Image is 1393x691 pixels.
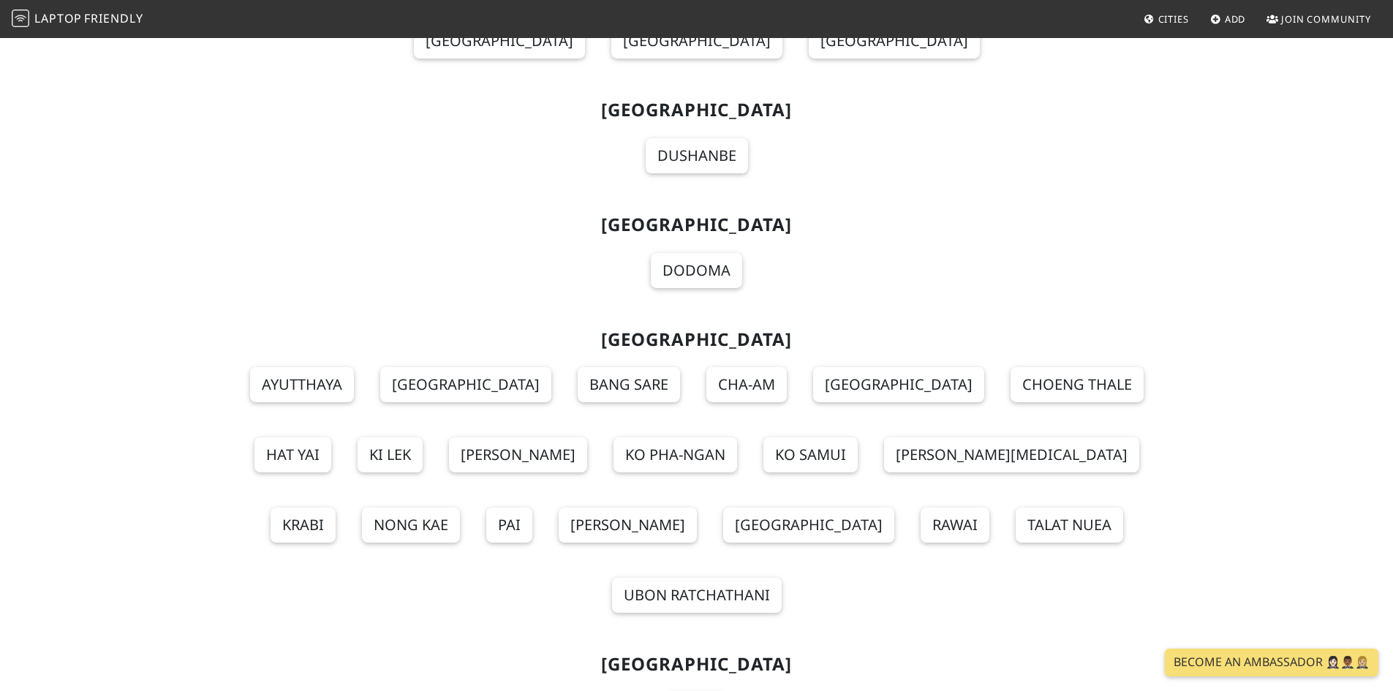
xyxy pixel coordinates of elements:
a: Rawai [921,507,989,543]
a: [PERSON_NAME][MEDICAL_DATA] [884,437,1139,472]
a: Ko Pha-Ngan [614,437,737,472]
h2: [GEOGRAPHIC_DATA] [223,214,1171,235]
a: Choeng Thale [1011,367,1144,402]
a: Ayutthaya [250,367,354,402]
a: [GEOGRAPHIC_DATA] [380,367,551,402]
a: Talat Nuea [1016,507,1123,543]
a: [PERSON_NAME] [559,507,697,543]
a: [GEOGRAPHIC_DATA] [723,507,894,543]
a: Cha-am [706,367,787,402]
a: Add [1204,6,1252,32]
a: [GEOGRAPHIC_DATA] [809,23,980,58]
span: Cities [1158,12,1189,26]
a: [GEOGRAPHIC_DATA] [414,23,585,58]
h2: [GEOGRAPHIC_DATA] [223,654,1171,675]
a: Ubon Ratchathani [612,578,782,613]
a: Dodoma [651,253,742,288]
a: Krabi [271,507,336,543]
a: Join Community [1261,6,1377,32]
a: Cities [1138,6,1195,32]
a: Pai [486,507,532,543]
a: [PERSON_NAME] [449,437,587,472]
a: [GEOGRAPHIC_DATA] [611,23,782,58]
a: Bang Sare [578,367,680,402]
h2: [GEOGRAPHIC_DATA] [223,99,1171,121]
a: Dushanbe [646,138,748,173]
a: Become an Ambassador 🤵🏻‍♀️🤵🏾‍♂️🤵🏼‍♀️ [1165,649,1378,676]
a: Hat Yai [254,437,331,472]
a: [GEOGRAPHIC_DATA] [813,367,984,402]
img: LaptopFriendly [12,10,29,27]
a: Nong Kae [362,507,460,543]
span: Join Community [1281,12,1371,26]
a: LaptopFriendly LaptopFriendly [12,7,143,32]
a: Ko Samui [763,437,858,472]
a: Ki Lek [358,437,423,472]
span: Friendly [84,10,143,26]
span: Add [1225,12,1246,26]
span: Laptop [34,10,82,26]
h2: [GEOGRAPHIC_DATA] [223,329,1171,350]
